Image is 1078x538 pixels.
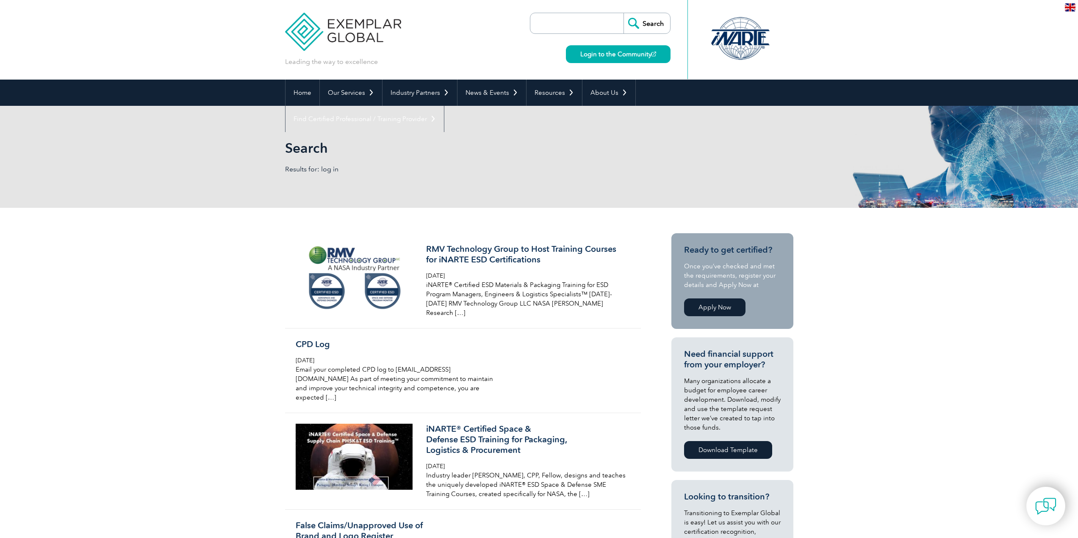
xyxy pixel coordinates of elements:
[426,471,627,499] p: Industry leader [PERSON_NAME], CPP, Fellow, designs and teaches the uniquely developed iNARTE® ES...
[320,80,382,106] a: Our Services
[296,244,413,310] img: Auditor-Online-image-640x360-640-x-416-px-3-300x169.png
[684,376,781,432] p: Many organizations allocate a budget for employee career development. Download, modify and use th...
[651,52,656,56] img: open_square.png
[684,441,772,459] a: Download Template
[426,280,627,317] p: iNARTE® Certified ESD Materials & Packaging Training for ESD Program Managers, Engineers & Logist...
[582,80,635,106] a: About Us
[527,80,582,106] a: Resources
[684,349,781,370] h3: Need financial support from your employer?
[285,233,641,328] a: RMV Technology Group to Host Training Courses for iNARTE ESD Certifications [DATE] iNARTE® Certif...
[1035,496,1056,517] img: contact-chat.png
[296,357,314,364] span: [DATE]
[684,491,781,502] h3: Looking to transition?
[382,80,457,106] a: Industry Partners
[566,45,671,63] a: Login to the Community
[285,165,539,174] p: Results for: log in
[296,365,496,402] p: Email your completed CPD log to [EMAIL_ADDRESS][DOMAIN_NAME] As part of meeting your commitment t...
[426,244,627,265] h3: RMV Technology Group to Host Training Courses for iNARTE ESD Certifications
[285,106,444,132] a: Find Certified Professional / Training Provider
[684,262,781,290] p: Once you’ve checked and met the requirements, register your details and Apply Now at
[457,80,526,106] a: News & Events
[684,245,781,255] h3: Ready to get certified?
[285,140,610,156] h1: Search
[296,424,413,490] img: short-course-300x169.jpg
[684,298,745,316] a: Apply Now
[296,339,496,350] h3: CPD Log
[285,328,641,413] a: CPD Log [DATE] Email your completed CPD log to [EMAIL_ADDRESS][DOMAIN_NAME] As part of meeting yo...
[285,413,641,510] a: iNARTE® Certified Space &Defense ESD Training for Packaging,Logistics & Procurement [DATE] Indust...
[1065,3,1075,11] img: en
[285,80,319,106] a: Home
[285,57,378,66] p: Leading the way to excellence
[426,424,627,455] h3: iNARTE® Certified Space & Defense ESD Training for Packaging, Logistics & Procurement
[426,272,445,279] span: [DATE]
[426,463,445,470] span: [DATE]
[624,13,670,33] input: Search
